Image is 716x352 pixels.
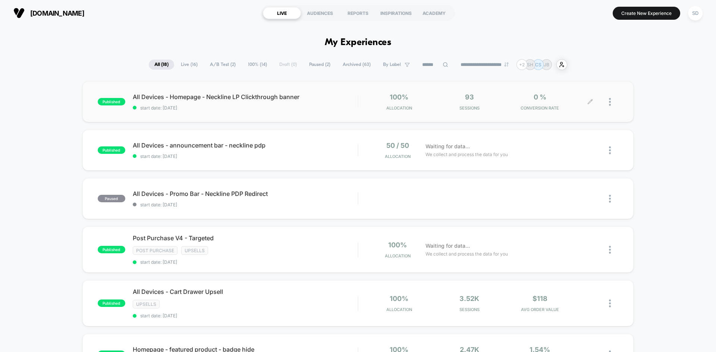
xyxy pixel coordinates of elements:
span: published [98,299,125,307]
span: 50 / 50 [386,142,409,149]
span: We collect and process the data for you [425,250,508,257]
span: start date: [DATE] [133,313,358,318]
span: Upsells [133,300,160,308]
span: paused [98,195,125,202]
span: All Devices - announcement bar - neckline pdp [133,142,358,149]
div: + 2 [516,59,527,70]
button: SD [686,6,705,21]
span: 93 [465,93,474,101]
p: SH [527,62,533,67]
span: Allocation [385,253,411,259]
img: close [609,246,611,254]
img: close [609,195,611,203]
span: published [98,246,125,253]
span: [DOMAIN_NAME] [30,9,84,17]
span: Sessions [436,307,503,312]
span: By Label [383,62,401,67]
span: start date: [DATE] [133,105,358,111]
span: Archived ( 63 ) [337,60,376,70]
span: Sessions [436,105,503,111]
span: start date: [DATE] [133,202,358,207]
div: LIVE [263,7,301,19]
span: 100% ( 14 ) [242,60,273,70]
div: INSPIRATIONS [377,7,415,19]
span: start date: [DATE] [133,153,358,159]
img: close [609,299,611,307]
img: Visually logo [13,7,25,19]
span: start date: [DATE] [133,259,358,265]
div: REPORTS [339,7,377,19]
span: All Devices - Cart Drawer Upsell [133,288,358,295]
div: AUDIENCES [301,7,339,19]
div: SD [688,6,703,20]
img: close [609,98,611,106]
p: JB [544,62,549,67]
img: end [504,62,509,67]
span: Waiting for data... [425,142,470,150]
span: CONVERSION RATE [506,105,573,111]
span: Post Purchase V4 - Targeted [133,234,358,242]
span: We collect and process the data for you [425,151,508,158]
span: Post Purchase [133,246,178,255]
button: [DOMAIN_NAME] [11,7,87,19]
span: $118 [533,295,547,302]
p: CS [535,62,541,67]
button: Create New Experience [613,7,680,20]
span: All ( 18 ) [149,60,174,70]
span: published [98,98,125,105]
span: 3.52k [459,295,479,302]
span: A/B Test ( 2 ) [204,60,241,70]
span: published [98,146,125,154]
span: Paused ( 2 ) [304,60,336,70]
span: 100% [388,241,407,249]
span: 0 % [534,93,546,101]
h1: My Experiences [325,37,392,48]
span: Allocation [386,105,412,111]
div: ACADEMY [415,7,453,19]
span: Allocation [386,307,412,312]
span: Upsells [181,246,208,255]
span: All Devices - Promo Bar - Neckline PDP Redirect [133,190,358,197]
span: 100% [390,295,408,302]
img: close [609,146,611,154]
span: Waiting for data... [425,242,470,250]
span: AVG ORDER VALUE [506,307,573,312]
span: All Devices - Homepage - Neckline LP Clickthrough banner [133,93,358,101]
span: Allocation [385,154,411,159]
span: 100% [390,93,408,101]
span: Live ( 16 ) [175,60,203,70]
